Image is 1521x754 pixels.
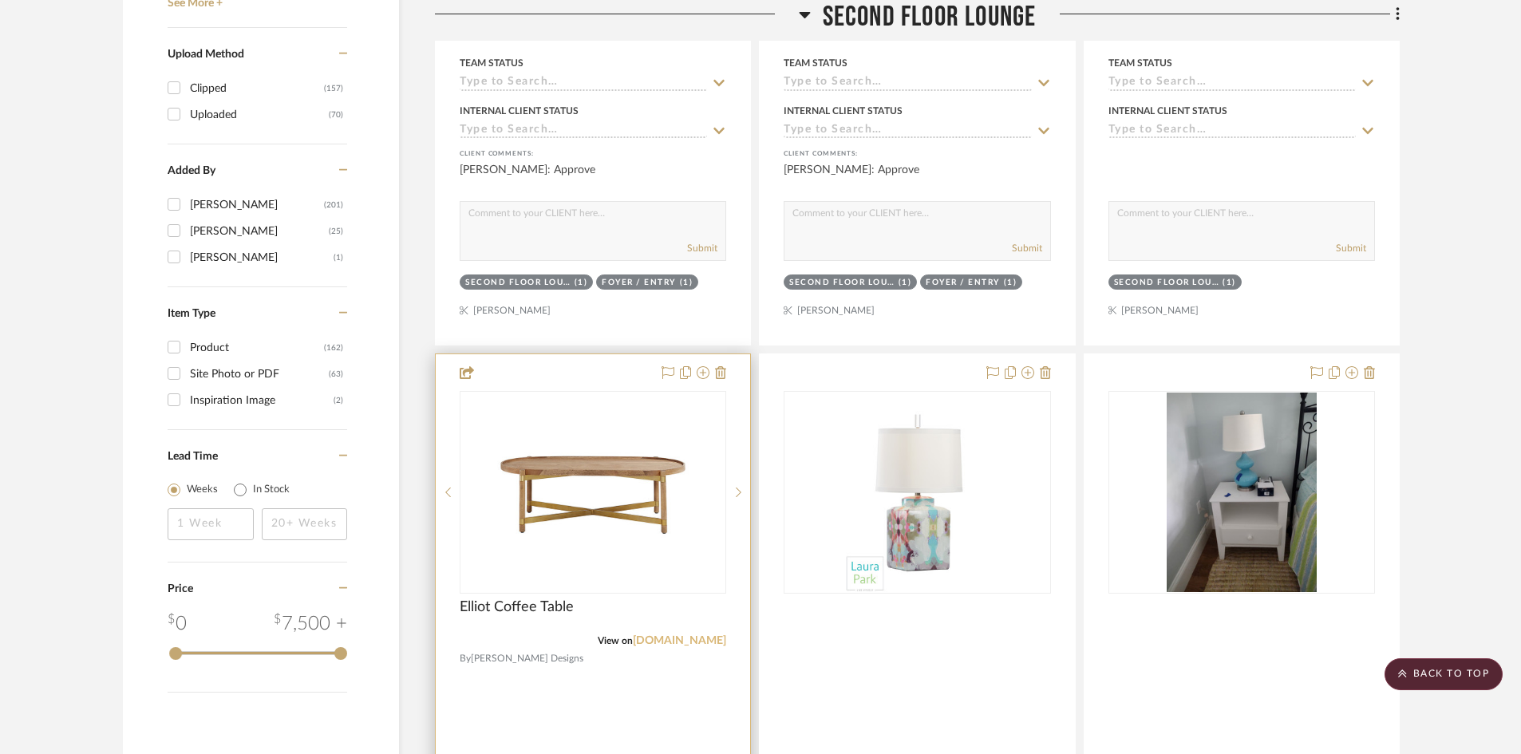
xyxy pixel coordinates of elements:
[329,102,343,128] div: (70)
[784,392,1049,593] div: 0
[262,508,348,540] input: 20+ Weeks
[1108,56,1172,70] div: Team Status
[846,393,989,592] img: null
[1004,277,1017,289] div: (1)
[460,162,726,194] div: [PERSON_NAME]: Approve
[190,335,324,361] div: Product
[253,482,290,498] label: In Stock
[687,241,717,255] button: Submit
[899,277,912,289] div: (1)
[784,162,1050,194] div: [PERSON_NAME]: Approve
[460,598,574,616] span: Elliot Coffee Table
[471,651,583,666] span: [PERSON_NAME] Designs
[1108,104,1227,118] div: Internal Client Status
[190,192,324,218] div: [PERSON_NAME]
[493,393,693,592] img: Elliot Coffee Table
[1114,277,1219,289] div: Second Floor Lounge
[575,277,588,289] div: (1)
[329,219,343,244] div: (25)
[1012,241,1042,255] button: Submit
[190,76,324,101] div: Clipped
[190,102,329,128] div: Uploaded
[334,388,343,413] div: (2)
[784,104,903,118] div: Internal Client Status
[465,277,571,289] div: Second Floor Lounge
[168,308,215,319] span: Item Type
[784,56,847,70] div: Team Status
[1108,124,1356,139] input: Type to Search…
[1385,658,1503,690] scroll-to-top-button: BACK TO TOP
[1108,76,1356,91] input: Type to Search…
[784,124,1031,139] input: Type to Search…
[168,165,215,176] span: Added By
[324,192,343,218] div: (201)
[1109,392,1374,593] div: 0
[187,482,218,498] label: Weeks
[460,124,707,139] input: Type to Search…
[598,636,633,645] span: View on
[168,508,254,540] input: 1 Week
[460,104,579,118] div: Internal Client Status
[168,610,187,638] div: 0
[190,219,329,244] div: [PERSON_NAME]
[190,361,329,387] div: Site Photo or PDF
[633,635,726,646] a: [DOMAIN_NAME]
[324,335,343,361] div: (162)
[1336,241,1366,255] button: Submit
[324,76,343,101] div: (157)
[168,583,193,594] span: Price
[460,76,707,91] input: Type to Search…
[190,388,334,413] div: Inspiration Image
[168,49,244,60] span: Upload Method
[789,277,895,289] div: Second Floor Lounge
[168,451,218,462] span: Lead Time
[460,392,725,593] div: 0
[1167,393,1317,592] img: null
[926,277,1000,289] div: Foyer / Entry
[334,245,343,270] div: (1)
[680,277,693,289] div: (1)
[460,651,471,666] span: By
[1223,277,1236,289] div: (1)
[274,610,347,638] div: 7,500 +
[460,56,523,70] div: Team Status
[190,245,334,270] div: [PERSON_NAME]
[329,361,343,387] div: (63)
[784,76,1031,91] input: Type to Search…
[602,277,676,289] div: Foyer / Entry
